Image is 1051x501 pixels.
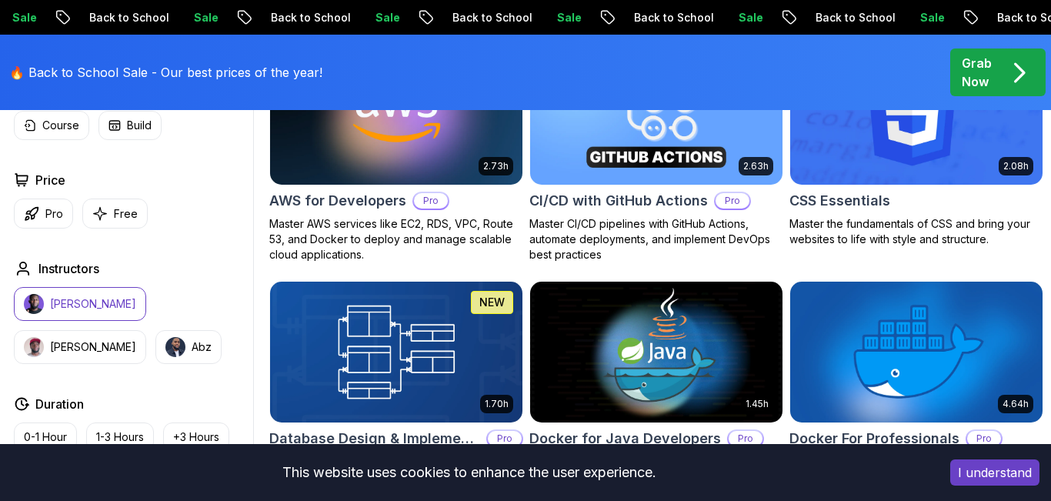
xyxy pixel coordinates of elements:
[24,294,44,314] img: instructor img
[789,216,1043,247] p: Master the fundamentals of CSS and bring your websites to life with style and structure.
[743,160,769,172] p: 2.63h
[608,10,712,25] p: Back to School
[479,295,505,310] p: NEW
[245,10,349,25] p: Back to School
[789,42,1043,247] a: CSS Essentials card2.08hCSS EssentialsMaster the fundamentals of CSS and bring your websites to l...
[86,423,154,452] button: 1-3 Hours
[96,429,144,445] p: 1-3 Hours
[790,43,1043,185] img: CSS Essentials card
[531,10,580,25] p: Sale
[789,281,1043,501] a: Docker For Professionals card4.64hDocker For ProfessionalsProLearn Docker and containerization to...
[42,118,79,133] p: Course
[1003,398,1029,410] p: 4.64h
[114,206,138,222] p: Free
[14,423,77,452] button: 0-1 Hour
[530,282,782,423] img: Docker for Java Developers card
[485,398,509,410] p: 1.70h
[163,423,229,452] button: +3 Hours
[488,431,522,446] p: Pro
[63,10,168,25] p: Back to School
[14,330,146,364] button: instructor img[PERSON_NAME]
[24,337,44,357] img: instructor img
[530,43,782,185] img: CI/CD with GitHub Actions card
[192,339,212,355] p: Abz
[270,43,522,185] img: AWS for Developers card
[35,171,65,189] h2: Price
[349,10,399,25] p: Sale
[14,111,89,140] button: Course
[789,428,959,449] h2: Docker For Professionals
[50,339,136,355] p: [PERSON_NAME]
[712,10,762,25] p: Sale
[529,428,721,449] h2: Docker for Java Developers
[35,395,84,413] h2: Duration
[269,42,523,262] a: AWS for Developers card2.73hJUST RELEASEDAWS for DevelopersProMaster AWS services like EC2, RDS, ...
[14,199,73,229] button: Pro
[716,193,749,209] p: Pro
[269,281,523,486] a: Database Design & Implementation card1.70hNEWDatabase Design & ImplementationProSkills in databas...
[168,10,217,25] p: Sale
[24,429,67,445] p: 0-1 Hour
[269,216,523,262] p: Master AWS services like EC2, RDS, VPC, Route 53, and Docker to deploy and manage scalable cloud ...
[82,199,148,229] button: Free
[729,431,762,446] p: Pro
[962,54,992,91] p: Grab Now
[173,429,219,445] p: +3 Hours
[9,63,322,82] p: 🔥 Back to School Sale - Our best prices of the year!
[45,206,63,222] p: Pro
[50,296,136,312] p: [PERSON_NAME]
[746,398,769,410] p: 1.45h
[269,190,406,212] h2: AWS for Developers
[1003,160,1029,172] p: 2.08h
[127,118,152,133] p: Build
[98,111,162,140] button: Build
[950,459,1039,486] button: Accept cookies
[529,42,783,262] a: CI/CD with GitHub Actions card2.63hNEWCI/CD with GitHub ActionsProMaster CI/CD pipelines with Git...
[529,216,783,262] p: Master CI/CD pipelines with GitHub Actions, automate deployments, and implement DevOps best pract...
[269,428,480,449] h2: Database Design & Implementation
[165,337,185,357] img: instructor img
[38,259,99,278] h2: Instructors
[529,190,708,212] h2: CI/CD with GitHub Actions
[967,431,1001,446] p: Pro
[790,282,1043,423] img: Docker For Professionals card
[155,330,222,364] button: instructor imgAbz
[270,282,522,423] img: Database Design & Implementation card
[789,190,890,212] h2: CSS Essentials
[414,193,448,209] p: Pro
[14,287,146,321] button: instructor img[PERSON_NAME]
[894,10,943,25] p: Sale
[426,10,531,25] p: Back to School
[12,456,927,489] div: This website uses cookies to enhance the user experience.
[483,160,509,172] p: 2.73h
[789,10,894,25] p: Back to School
